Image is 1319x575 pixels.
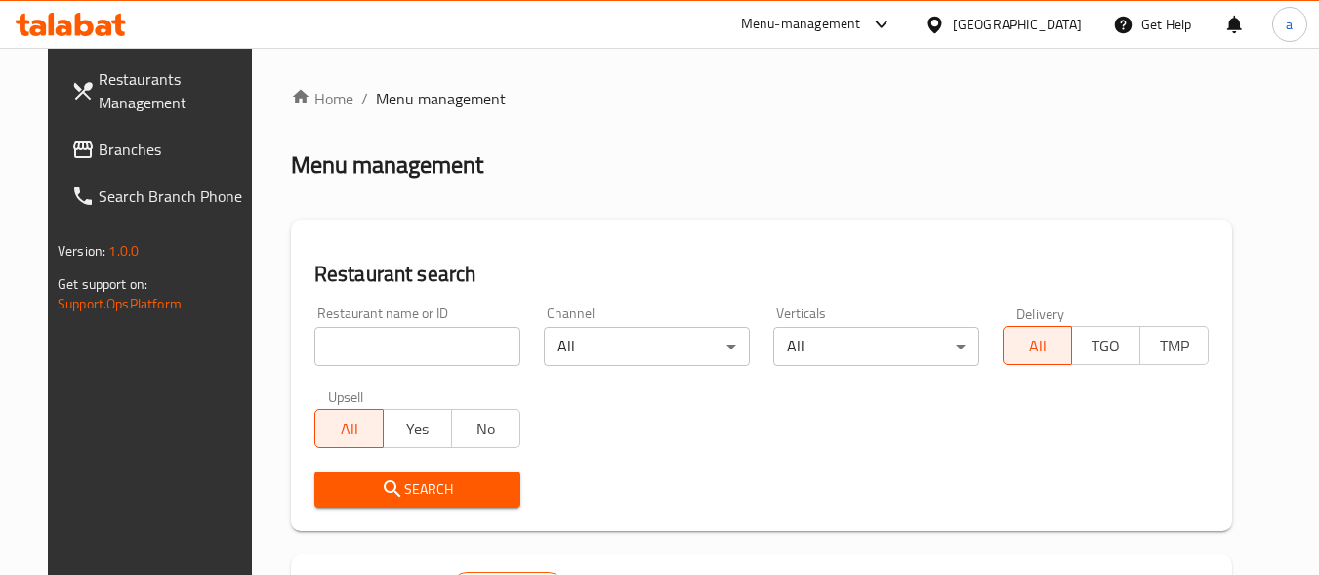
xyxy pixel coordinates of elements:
[99,138,253,161] span: Branches
[1003,326,1072,365] button: All
[383,409,452,448] button: Yes
[58,238,105,264] span: Version:
[56,56,268,126] a: Restaurants Management
[314,260,1209,289] h2: Restaurant search
[323,415,376,443] span: All
[56,173,268,220] a: Search Branch Phone
[376,87,506,110] span: Menu management
[392,415,444,443] span: Yes
[330,477,505,502] span: Search
[314,327,520,366] input: Search for restaurant name or ID..
[56,126,268,173] a: Branches
[1148,332,1201,360] span: TMP
[58,291,182,316] a: Support.OpsPlatform
[314,409,384,448] button: All
[1139,326,1209,365] button: TMP
[451,409,520,448] button: No
[99,185,253,208] span: Search Branch Phone
[773,327,979,366] div: All
[99,67,253,114] span: Restaurants Management
[1011,332,1064,360] span: All
[58,271,147,297] span: Get support on:
[741,13,861,36] div: Menu-management
[361,87,368,110] li: /
[291,87,1232,110] nav: breadcrumb
[1286,14,1293,35] span: a
[1080,332,1133,360] span: TGO
[1071,326,1140,365] button: TGO
[314,472,520,508] button: Search
[108,238,139,264] span: 1.0.0
[953,14,1082,35] div: [GEOGRAPHIC_DATA]
[328,390,364,403] label: Upsell
[291,149,483,181] h2: Menu management
[291,87,353,110] a: Home
[544,327,750,366] div: All
[460,415,513,443] span: No
[1016,307,1065,320] label: Delivery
